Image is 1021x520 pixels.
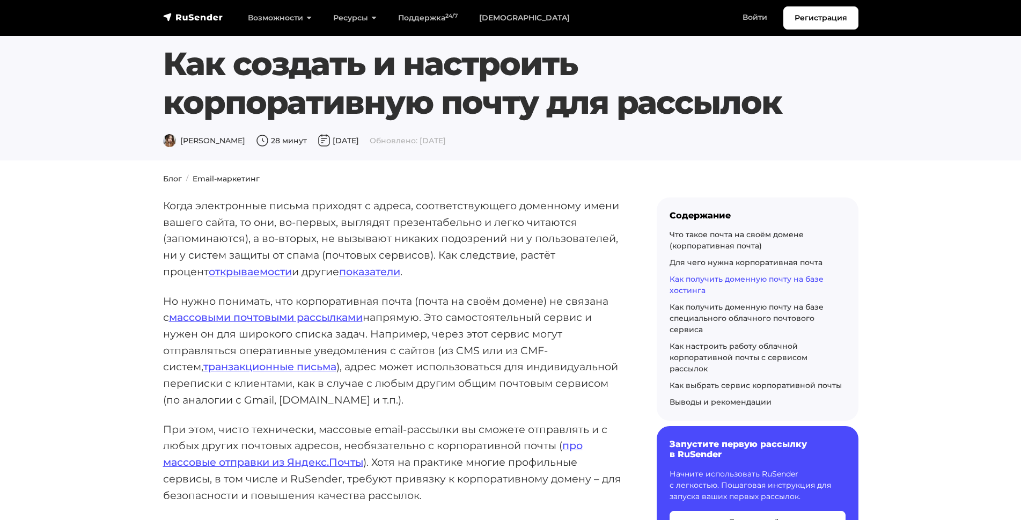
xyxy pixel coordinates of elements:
span: Обновлено: [DATE] [370,136,446,145]
a: Блог [163,174,182,184]
div: Содержание [670,210,846,221]
li: Email-маркетинг [182,173,260,185]
a: [DEMOGRAPHIC_DATA] [468,7,581,29]
a: Возможности [237,7,322,29]
a: Для чего нужна корпоративная почта [670,258,822,267]
span: [PERSON_NAME] [163,136,245,145]
a: Как настроить работу облачной корпоративной почты с сервисом рассылок [670,341,807,373]
a: Ресурсы [322,7,387,29]
p: При этом, чисто технически, массовые email-рассылки вы сможете отправлять и с любых других почтов... [163,421,622,504]
a: открываемости [209,265,292,278]
a: Как получить доменную почту на базе специального облачного почтового сервиса [670,302,824,334]
a: транзакционные письма [203,360,336,373]
p: Когда электронные письма приходят с адреса, соответствующего доменному имени вашего сайта, то они... [163,197,622,280]
a: Что такое почта на своём домене (корпоративная почта) [670,230,804,251]
a: Поддержка24/7 [387,7,468,29]
a: Как выбрать сервис корпоративной почты [670,380,842,390]
a: Как получить доменную почту на базе хостинга [670,274,824,295]
a: показатели [339,265,400,278]
a: Войти [732,6,778,28]
img: RuSender [163,12,223,23]
p: Но нужно понимать, что корпоративная почта (почта на своём домене) не связана с напрямую. Это сам... [163,293,622,408]
h6: Запустите первую рассылку в RuSender [670,439,846,459]
a: массовыми почтовыми рассылками [169,311,363,324]
span: [DATE] [318,136,359,145]
sup: 24/7 [445,12,458,19]
img: Дата публикации [318,134,330,147]
nav: breadcrumb [157,173,865,185]
h1: Как создать и настроить корпоративную почту для рассылок [163,45,799,122]
a: Выводы и рекомендации [670,397,772,407]
p: Начните использовать RuSender с легкостью. Пошаговая инструкция для запуска ваших первых рассылок. [670,468,846,502]
span: 28 минут [256,136,307,145]
img: Время чтения [256,134,269,147]
a: Регистрация [783,6,858,30]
